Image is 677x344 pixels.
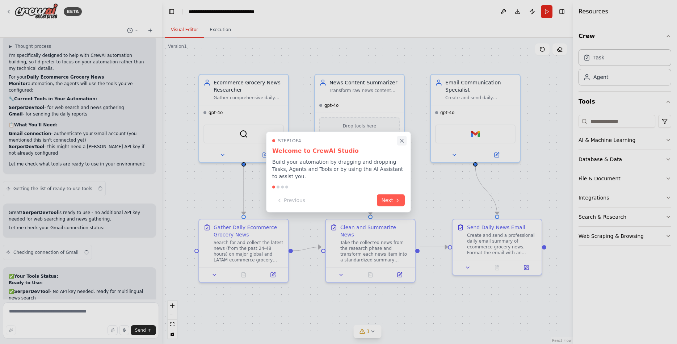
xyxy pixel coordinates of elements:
[278,138,301,144] span: Step 1 of 4
[377,194,405,206] button: Next
[272,158,405,180] p: Build your automation by dragging and dropping Tasks, Agents and Tools or by using the AI Assista...
[272,147,405,155] h3: Welcome to CrewAI Studio
[167,7,177,17] button: Hide left sidebar
[397,136,407,145] button: Close walkthrough
[272,194,310,206] button: Previous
